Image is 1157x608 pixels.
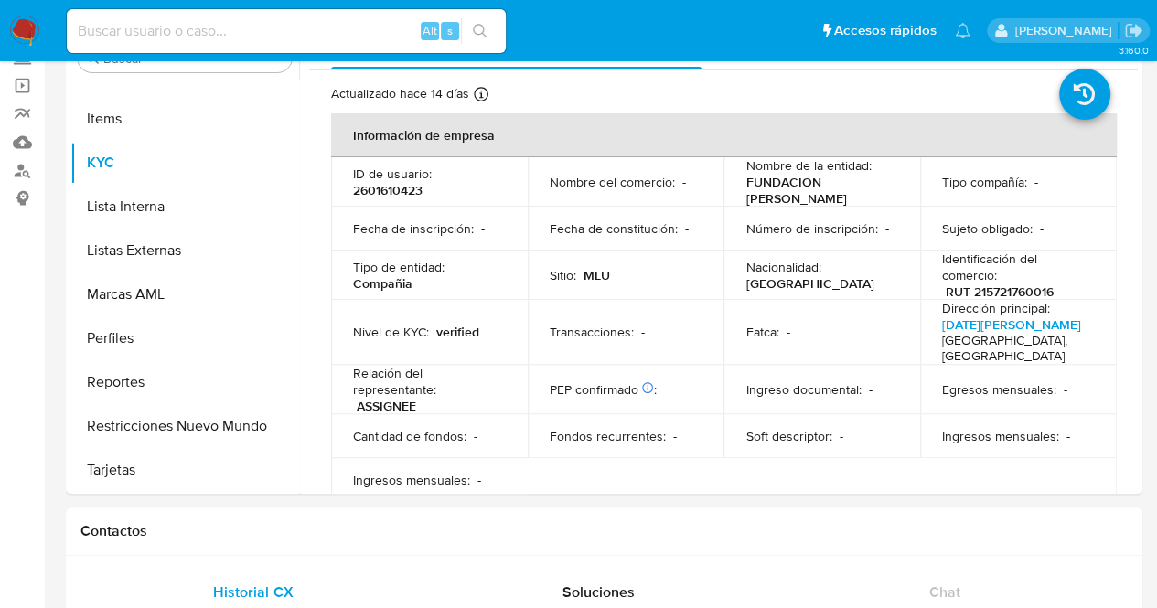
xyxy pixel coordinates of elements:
span: s [447,22,453,39]
span: Alt [423,22,437,39]
button: Marcas AML [70,272,299,316]
p: - [477,472,481,488]
p: - [839,428,842,444]
span: Chat [929,581,960,603]
p: - [884,220,888,237]
p: Cantidad de fondos : [353,428,466,444]
p: - [868,381,872,398]
button: Restricciones Nuevo Mundo [70,404,299,448]
p: MLU [584,267,610,283]
p: - [1064,381,1067,398]
p: Sitio : [550,267,576,283]
span: 3.160.0 [1118,43,1148,58]
p: - [682,174,686,190]
p: Identificación del comercio : [942,251,1095,283]
th: Información de empresa [331,113,1117,157]
h1: Contactos [80,522,1128,540]
button: Listas Externas [70,229,299,272]
span: Accesos rápidos [834,21,937,40]
p: Ingresos mensuales : [353,472,470,488]
button: Tarjetas [70,448,299,492]
a: Notificaciones [955,23,970,38]
p: Número de inscripción : [745,220,877,237]
p: Fondos recurrentes : [550,428,666,444]
p: FUNDACION [PERSON_NAME] [745,174,891,207]
button: Lista Interna [70,185,299,229]
p: - [481,220,485,237]
p: Tipo compañía : [942,174,1027,190]
p: Soft descriptor : [745,428,831,444]
p: PEP confirmado : [550,381,657,398]
button: search-icon [461,18,498,44]
p: - [673,428,677,444]
p: Nombre del comercio : [550,174,675,190]
button: Items [70,97,299,141]
p: verified [436,324,479,340]
p: - [641,324,645,340]
p: - [1066,428,1070,444]
p: Nombre de la entidad : [745,157,871,174]
p: Tipo de entidad : [353,259,445,275]
p: Fatca : [745,324,778,340]
p: Fecha de constitución : [550,220,678,237]
p: ASSIGNEE [357,398,416,414]
p: - [474,428,477,444]
p: Actualizado hace 14 días [331,85,469,102]
p: Dirección principal : [942,300,1050,316]
p: [GEOGRAPHIC_DATA] [745,275,873,292]
p: RUT 215721760016 [946,283,1054,300]
p: Nivel de KYC : [353,324,429,340]
input: Buscar usuario o caso... [67,19,506,43]
p: - [1034,174,1038,190]
p: Relación del representante : [353,365,506,398]
p: - [1040,220,1044,237]
a: Salir [1124,21,1143,40]
p: Compañia [353,275,412,292]
p: Ingresos mensuales : [942,428,1059,444]
p: Fecha de inscripción : [353,220,474,237]
button: KYC [70,141,299,185]
span: Historial CX [213,581,293,603]
p: Nacionalidad : [745,259,820,275]
p: Ingreso documental : [745,381,861,398]
button: Perfiles [70,316,299,360]
p: Sujeto obligado : [942,220,1033,237]
p: ID de usuario : [353,165,432,182]
a: [DATE][PERSON_NAME] [942,315,1081,334]
span: Soluciones [562,581,635,603]
p: - [685,220,689,237]
button: Reportes [70,360,299,404]
p: 2601610423 [353,182,423,198]
p: Transacciones : [550,324,634,340]
p: Egresos mensuales : [942,381,1056,398]
h4: [GEOGRAPHIC_DATA], [GEOGRAPHIC_DATA] [942,333,1087,365]
p: - [786,324,789,340]
p: agostina.bazzano@mercadolibre.com [1014,22,1118,39]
